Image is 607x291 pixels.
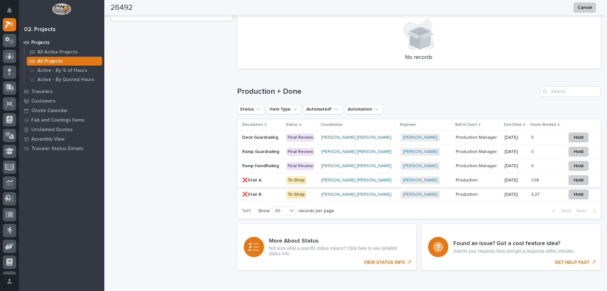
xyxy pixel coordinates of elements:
[286,148,314,156] div: Final Review
[321,121,342,128] p: Coordinator
[237,224,416,270] a: VIEW STATUS INFO
[574,176,583,184] span: Hold
[568,175,589,185] button: Hold
[531,162,535,169] p: 0
[530,121,556,128] p: Hours Worked
[267,104,301,114] button: Item Type
[237,130,601,145] tr: Deck GuardrailingDeck Guardrailing Final Review[PERSON_NAME] [PERSON_NAME] [PERSON_NAME] Producti...
[531,134,535,140] p: 0
[24,66,104,75] a: Active - By % of Hours
[568,189,589,199] button: Hold
[242,134,279,140] p: Deck Guardrailing
[453,249,575,254] p: Submit your requests here and get a response within minutes.
[403,149,438,155] a: [PERSON_NAME]
[574,134,583,141] span: Hold
[3,4,16,17] button: Notifications
[286,121,298,128] p: Status
[558,208,571,214] span: Back
[31,98,56,104] p: Customers
[321,178,391,183] a: [PERSON_NAME] [PERSON_NAME]
[303,104,342,114] button: Automated?
[403,178,438,183] a: [PERSON_NAME]
[504,121,522,128] p: Due Date
[19,134,104,144] a: Assembly View
[242,121,263,128] p: Description
[258,208,270,214] p: Show
[286,176,306,184] div: To Shop
[237,203,256,219] p: 1 of 1
[364,260,405,265] p: VIEW STATUS INFO
[37,59,63,64] p: All Projects
[242,191,263,197] p: ❌Stair B
[237,159,601,173] tr: Ramp HandRailingRamp HandRailing Final Review[PERSON_NAME] [PERSON_NAME] [PERSON_NAME] Production...
[453,240,575,247] h3: Found an issue? Got a cool feature idea?
[286,191,306,199] div: To Shop
[19,38,104,47] a: Projects
[52,3,71,15] img: Workspace Logo
[269,238,410,245] h3: More About Status
[19,144,104,153] a: Traveler Status Details
[37,77,95,83] p: Active - By Quoted Hours
[574,148,583,155] span: Hold
[321,135,391,140] a: [PERSON_NAME] [PERSON_NAME]
[531,148,535,155] p: 0
[321,192,391,197] a: [PERSON_NAME] [PERSON_NAME]
[31,89,53,95] p: Travelers
[321,149,391,155] a: [PERSON_NAME] [PERSON_NAME]
[456,191,479,197] p: Production
[24,57,104,66] a: All Projects
[19,96,104,106] a: Customers
[578,4,592,11] span: Cancel
[505,178,526,183] p: [DATE]
[547,208,574,214] button: Back
[19,106,104,115] a: Onsite Calendar
[242,162,280,169] p: Ramp HandRailing
[505,163,526,169] p: [DATE]
[574,191,583,198] span: Hold
[574,162,583,170] span: Hold
[24,47,104,56] a: All Active Projects
[37,49,78,55] p: All Active Projects
[403,192,438,197] a: [PERSON_NAME]
[19,115,104,125] a: Fab and Coatings Items
[576,208,590,214] span: Next
[242,148,280,155] p: Ramp Guardrailing
[574,208,601,214] button: Next
[568,147,589,157] button: Hold
[245,54,593,61] p: No records
[237,187,601,202] tr: ❌Stair B❌Stair B To Shop[PERSON_NAME] [PERSON_NAME] [PERSON_NAME] ProductionProduction [DATE]3.27...
[456,134,498,140] p: Production Manager
[505,192,526,197] p: [DATE]
[31,136,64,142] p: Assembly View
[19,125,104,134] a: Unclaimed Quotes
[321,163,391,169] a: [PERSON_NAME] [PERSON_NAME]
[286,134,314,142] div: Final Review
[568,161,589,171] button: Hold
[237,173,601,187] tr: ❌Stair A❌Stair A To Shop[PERSON_NAME] [PERSON_NAME] [PERSON_NAME] ProductionProduction [DATE]1.08...
[298,208,334,214] p: records per page
[400,121,416,128] p: Engineer
[403,135,438,140] a: [PERSON_NAME]
[531,191,541,197] p: 3.27
[31,127,73,133] p: Unclaimed Quotes
[421,224,601,270] a: GET HELP FAST
[345,104,383,114] button: Automation
[237,104,264,114] button: Status
[31,146,83,152] p: Traveler Status Details
[541,86,601,97] input: Search
[505,149,526,155] p: [DATE]
[237,145,601,159] tr: Ramp GuardrailingRamp Guardrailing Final Review[PERSON_NAME] [PERSON_NAME] [PERSON_NAME] Producti...
[273,208,288,214] div: 30
[456,148,498,155] p: Production Manager
[242,176,263,183] p: ❌Stair A
[555,260,589,265] p: GET HELP FAST
[531,176,540,183] p: 1.08
[505,135,526,140] p: [DATE]
[111,3,133,12] h2: 26492
[568,132,589,142] button: Hold
[31,117,84,123] p: Fab and Coatings Items
[269,246,410,256] p: Not sure what a specific status means? Click here to see detailed status info
[286,162,314,170] div: Final Review
[24,75,104,84] a: Active - By Quoted Hours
